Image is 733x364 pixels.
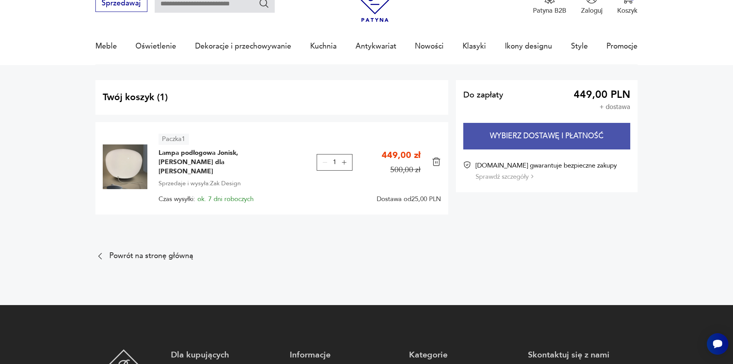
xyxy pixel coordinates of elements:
[195,29,291,64] a: Dekoracje i przechowywanie
[333,159,336,165] span: 1
[159,178,241,188] span: Sprzedaje i wysyła: Zak Design
[103,144,147,189] img: Lampa podłogowa Jonisk, Carl Öjerstam dla Ikea
[390,164,421,176] p: 500,00 zł
[606,29,638,64] a: Promocje
[95,1,147,7] a: Sprzedawaj
[382,149,421,162] p: 449,00 zł
[290,349,399,361] p: Informacje
[528,349,638,361] p: Skontaktuj się z nami
[103,91,441,104] h2: Twój koszyk ( 1 )
[159,195,254,203] span: Czas wysyłki:
[476,172,533,181] button: Sprawdź szczegóły
[159,148,274,176] span: Lampa podłogowa Jonisk, [PERSON_NAME] dla [PERSON_NAME]
[581,6,603,15] p: Zaloguj
[356,29,396,64] a: Antykwariat
[531,174,533,178] img: Ikona strzałki w prawo
[95,29,117,64] a: Meble
[377,195,441,203] span: Dostawa od 25,00 PLN
[707,333,728,355] iframe: Smartsupp widget button
[463,29,486,64] a: Klasyki
[505,29,552,64] a: Ikony designu
[415,29,444,64] a: Nowości
[310,29,337,64] a: Kuchnia
[95,252,193,261] a: Powrót na stronę główną
[409,349,519,361] p: Kategorie
[476,161,617,181] div: [DOMAIN_NAME] gwarantuje bezpieczne zakupy
[617,6,638,15] p: Koszyk
[197,195,254,203] span: ok. 7 dni roboczych
[159,134,189,145] article: Paczka 1
[599,103,630,111] p: + dostawa
[574,91,630,99] span: 449,00 PLN
[571,29,588,64] a: Style
[463,161,471,169] img: Ikona certyfikatu
[533,6,566,15] p: Patyna B2B
[463,91,503,99] span: Do zapłaty
[171,349,281,361] p: Dla kupujących
[109,253,193,259] p: Powrót na stronę główną
[135,29,176,64] a: Oświetlenie
[463,123,630,149] button: Wybierz dostawę i płatność
[432,157,441,166] img: Ikona kosza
